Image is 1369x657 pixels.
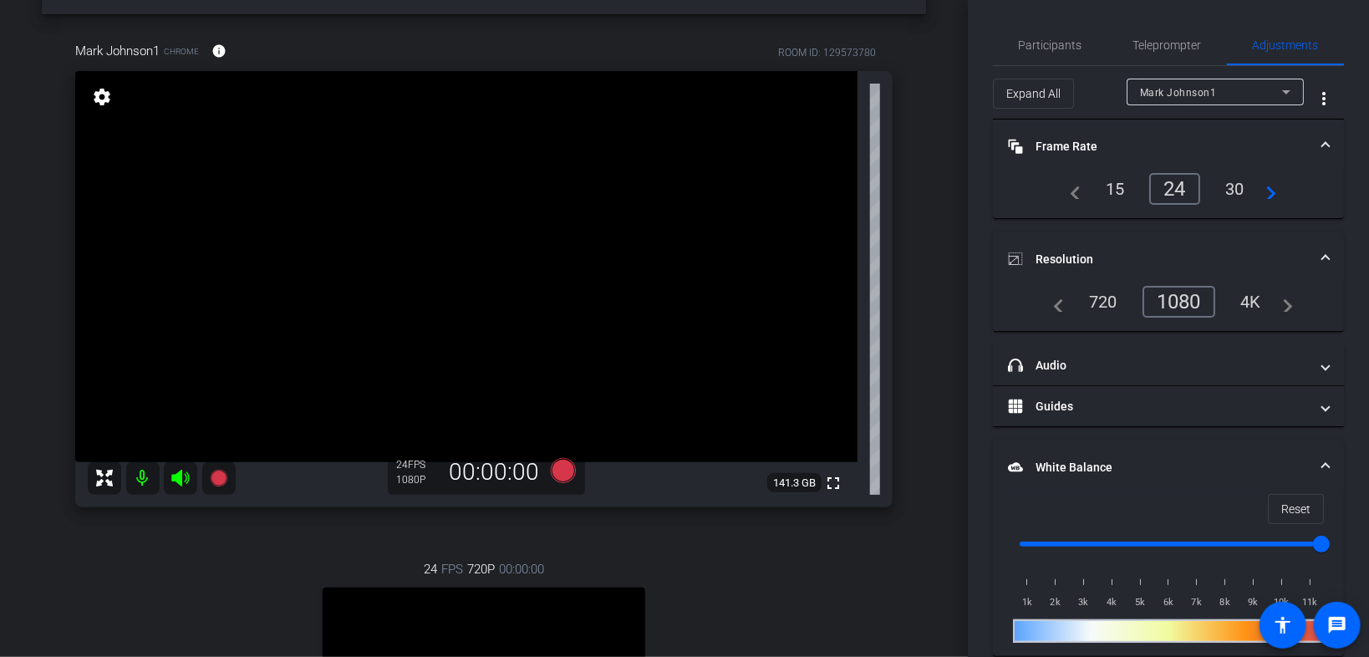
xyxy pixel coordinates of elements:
span: FPS [408,459,425,471]
mat-icon: settings [90,87,114,107]
mat-icon: more_vert [1314,89,1334,109]
div: 00:00:00 [438,458,550,486]
span: 9k [1239,594,1268,611]
div: Frame Rate [993,173,1344,218]
mat-expansion-panel-header: Guides [993,386,1344,426]
span: Mark Johnson1 [75,42,160,60]
span: 10k [1267,594,1295,611]
mat-icon: fullscreen [823,473,843,493]
span: Participants [1019,39,1082,51]
div: 24 [396,458,438,471]
span: Adjustments [1253,39,1319,51]
button: Expand All [993,79,1074,109]
mat-icon: navigate_next [1256,179,1276,199]
span: FPS [441,560,463,578]
button: More Options for Adjustments Panel [1304,79,1344,119]
div: 15 [1093,175,1137,203]
span: 3k [1070,594,1098,611]
mat-icon: accessibility [1273,615,1293,635]
div: 1080P [396,473,438,486]
mat-panel-title: Audio [1008,357,1309,374]
span: Teleprompter [1133,39,1202,51]
div: 4K [1228,288,1274,316]
mat-icon: info [211,43,226,59]
span: 11k [1295,594,1324,611]
span: 7k [1183,594,1211,611]
mat-expansion-panel-header: White Balance [993,441,1344,494]
span: 00:00:00 [499,560,544,578]
mat-panel-title: Guides [1008,398,1309,415]
div: 30 [1213,175,1257,203]
mat-expansion-panel-header: Resolution [993,232,1344,286]
mat-expansion-panel-header: Frame Rate [993,120,1344,173]
div: White Balance [993,494,1344,656]
span: 5k [1126,594,1154,611]
span: 8k [1211,594,1239,611]
div: ROOM ID: 129573780 [778,45,876,60]
div: 720 [1076,288,1130,316]
span: Mark Johnson1 [1140,87,1217,99]
mat-icon: navigate_next [1273,292,1293,312]
span: Expand All [1006,78,1061,109]
span: 141.3 GB [767,473,822,493]
span: 6k [1154,594,1183,611]
span: 720P [467,560,495,578]
div: 24 [1149,173,1200,205]
button: Reset [1268,494,1324,524]
span: 4k [1097,594,1126,611]
span: 1k [1013,594,1041,611]
div: Resolution [993,286,1344,331]
mat-icon: navigate_before [1044,292,1064,312]
span: 2k [1041,594,1070,611]
span: 24 [424,560,437,578]
span: Reset [1281,493,1310,525]
mat-panel-title: White Balance [1008,459,1309,476]
mat-panel-title: Frame Rate [1008,138,1309,155]
mat-panel-title: Resolution [1008,251,1309,268]
mat-expansion-panel-header: Audio [993,345,1344,385]
span: Chrome [164,45,199,58]
mat-icon: message [1327,615,1347,635]
mat-icon: navigate_before [1061,179,1081,199]
div: 1080 [1143,286,1215,318]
